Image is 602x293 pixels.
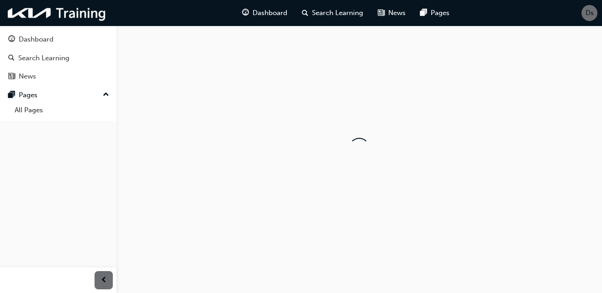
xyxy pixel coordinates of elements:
[19,90,37,100] div: Pages
[4,50,113,67] a: Search Learning
[19,71,36,82] div: News
[420,7,427,19] span: pages-icon
[5,4,110,22] img: kia-training
[235,4,295,22] a: guage-iconDashboard
[4,87,113,104] button: Pages
[586,8,594,18] span: Ds
[103,89,109,101] span: up-icon
[312,8,363,18] span: Search Learning
[19,34,53,45] div: Dashboard
[8,36,15,44] span: guage-icon
[378,7,385,19] span: news-icon
[295,4,370,22] a: search-iconSearch Learning
[242,7,249,19] span: guage-icon
[11,103,113,117] a: All Pages
[8,54,15,63] span: search-icon
[253,8,287,18] span: Dashboard
[302,7,308,19] span: search-icon
[431,8,449,18] span: Pages
[100,275,107,286] span: prev-icon
[370,4,413,22] a: news-iconNews
[388,8,406,18] span: News
[8,91,15,99] span: pages-icon
[4,68,113,85] a: News
[581,5,597,21] button: Ds
[18,53,69,63] div: Search Learning
[413,4,457,22] a: pages-iconPages
[4,29,113,87] button: DashboardSearch LearningNews
[8,73,15,81] span: news-icon
[4,31,113,48] a: Dashboard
